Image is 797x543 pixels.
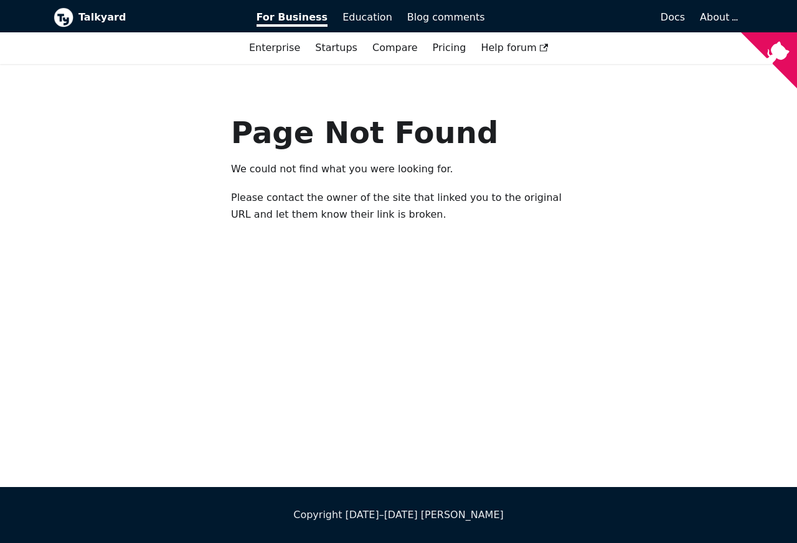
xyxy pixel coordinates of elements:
[54,507,743,523] div: Copyright [DATE]–[DATE] [PERSON_NAME]
[231,190,566,223] p: Please contact the owner of the site that linked you to the original URL and let them know their ...
[231,161,566,177] p: We could not find what you were looking for.
[473,37,555,58] a: Help forum
[493,7,693,28] a: Docs
[400,7,493,28] a: Blog comments
[407,11,485,23] span: Blog comments
[249,7,336,28] a: For Business
[342,11,392,23] span: Education
[661,11,685,23] span: Docs
[78,9,239,26] b: Talkyard
[54,7,239,27] a: Talkyard logoTalkyard
[54,7,73,27] img: Talkyard logo
[242,37,308,58] a: Enterprise
[308,37,365,58] a: Startups
[700,11,736,23] a: About
[335,7,400,28] a: Education
[231,114,566,151] h1: Page Not Found
[481,42,548,53] span: Help forum
[372,42,418,53] a: Compare
[425,37,474,58] a: Pricing
[257,11,328,27] span: For Business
